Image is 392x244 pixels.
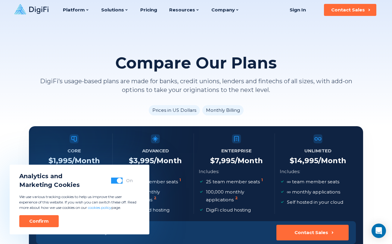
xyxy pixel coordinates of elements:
div: Contact Sales [331,7,365,13]
p: monthly applications [287,188,340,196]
p: 10,000 monthly applications [125,188,188,204]
span: Marketing Cookies [19,181,80,189]
div: On [126,178,133,184]
p: DigiFi cloud hosting [206,206,251,214]
span: /Month [235,156,263,165]
span: /Month [154,156,182,165]
sup: 2 [154,196,157,200]
h4: $ 7,995 [210,156,263,165]
p: 10 team member seats [125,178,182,186]
h4: $ 3,995 [129,156,182,165]
button: Contact Sales [276,225,349,240]
sup: 1 [179,178,181,182]
span: Analytics and [19,172,80,181]
p: We use various tracking cookies to help us improve the user experience of this website. If you wi... [19,194,140,210]
sup: 2 [235,196,238,200]
p: Self hosted in your cloud [287,198,343,206]
sup: 1 [261,178,263,182]
p: Includes: [280,168,300,175]
p: DigiFi’s usage-based plans are made for banks, credit unions, lenders and fintechs of all sizes, ... [29,77,363,94]
button: Confirm [19,215,59,227]
button: Contact Sales [324,4,376,16]
p: Includes: [199,168,219,175]
p: 100,000 monthly applications [206,188,269,204]
h4: $ 14,995 [290,156,346,165]
p: team member seats [287,178,339,186]
div: Contact Sales [294,230,328,236]
li: Prices in US Dollars [149,105,200,115]
li: Monthly Billing [202,105,244,115]
p: 25 team member seats [206,178,264,186]
h2: Compare Our Plans [115,54,277,72]
h5: Advanced [142,147,169,155]
a: cookies policy [88,205,111,210]
a: Sign In [282,4,313,16]
h5: Enterprise [221,147,252,155]
div: Confirm [29,218,49,224]
span: /Month [318,156,346,165]
h5: Unlimited [304,147,331,155]
div: Open Intercom Messenger [372,224,386,238]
